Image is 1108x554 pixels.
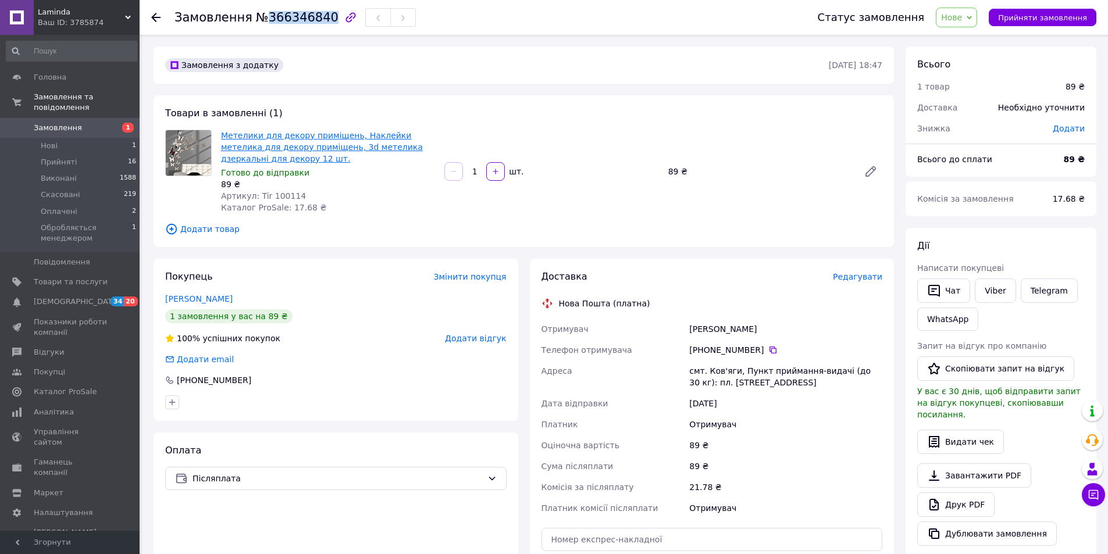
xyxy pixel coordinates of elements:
[506,166,525,177] div: шт.
[34,277,108,287] span: Товари та послуги
[165,294,233,303] a: [PERSON_NAME]
[998,13,1087,22] span: Прийняти замовлення
[34,317,108,338] span: Показники роботи компанії
[221,191,306,201] span: Артикул: Tir 100114
[917,387,1081,419] span: У вас є 30 днів, щоб відправити запит на відгук покупцеві, скопіювавши посилання.
[556,298,653,309] div: Нова Пошта (платна)
[917,278,970,303] button: Чат
[541,324,589,334] span: Отримувач
[975,278,1016,303] a: Viber
[34,457,108,478] span: Гаманець компанії
[917,463,1031,488] a: Завантажити PDF
[124,296,137,306] span: 20
[41,223,132,244] span: Обробляється менеджером
[151,12,161,23] div: Повернутися назад
[917,240,929,251] span: Дії
[541,482,634,492] span: Комісія за післяплату
[221,178,435,190] div: 89 ₴
[165,271,213,282] span: Покупець
[541,420,578,429] span: Платник
[917,194,1014,203] span: Комісія за замовлення
[164,353,235,365] div: Додати email
[165,445,201,456] span: Оплата
[41,173,77,184] span: Виконані
[193,472,483,485] span: Післяплата
[917,521,1057,546] button: Дублювати замовлення
[1066,81,1085,92] div: 89 ₴
[1021,278,1078,303] a: Telegram
[34,257,90,267] span: Повідомлення
[41,206,77,217] span: Оплачені
[34,347,64,358] span: Відгуки
[34,507,93,518] span: Налаштування
[687,319,885,339] div: [PERSON_NAME]
[991,95,1092,120] div: Необхідно уточнити
[34,407,74,417] span: Аналітика
[1053,194,1085,203] span: 17.68 ₴
[917,430,1004,454] button: Видати чек
[34,427,108,448] span: Управління сайтом
[941,13,962,22] span: Нове
[687,360,885,393] div: смт. Ков'яги, Пункт приймання-видачі (до 30 кг): пл. [STREET_ADDRESS]
[541,366,572,376] span: Адреса
[34,296,120,307] span: [DEMOGRAPHIC_DATA]
[541,399,608,408] span: Дата відправки
[221,168,309,177] span: Готово до відправки
[38,7,125,17] span: Laminda
[687,498,885,519] div: Отримувач
[34,367,65,377] span: Покупці
[1053,124,1085,133] span: Додати
[989,9,1096,26] button: Прийняти замовлення
[1082,483,1105,506] button: Чат з покупцем
[256,10,339,24] span: №366346840
[122,123,134,133] span: 1
[111,296,124,306] span: 34
[541,345,632,355] span: Телефон отримувача
[917,308,978,331] a: WhatsApp
[917,341,1046,351] span: Запит на відгук про компанію
[859,160,882,183] a: Редагувати
[174,10,252,24] span: Замовлення
[689,344,882,356] div: [PHONE_NUMBER]
[917,59,950,70] span: Всього
[34,123,82,133] span: Замовлення
[41,157,77,167] span: Прийняті
[166,130,211,176] img: Метелики для декору приміщень, Наклейки метелика для декору приміщень, 3d метелика дзеркальні для...
[818,12,925,23] div: Статус замовлення
[1064,155,1085,164] b: 89 ₴
[917,82,950,91] span: 1 товар
[6,41,137,62] input: Пошук
[541,271,587,282] span: Доставка
[687,435,885,456] div: 89 ₴
[687,477,885,498] div: 21.78 ₴
[541,462,614,471] span: Сума післяплати
[833,272,882,281] span: Редагувати
[165,309,293,323] div: 1 замовлення у вас на 89 ₴
[132,223,136,244] span: 1
[917,263,1004,273] span: Написати покупцеві
[124,190,136,200] span: 219
[541,503,658,513] span: Платник комісії післяплати
[541,441,619,450] span: Оціночна вартість
[917,356,1074,381] button: Скопіювати запит на відгук
[128,157,136,167] span: 16
[687,456,885,477] div: 89 ₴
[34,72,66,83] span: Головна
[917,492,995,517] a: Друк PDF
[165,223,882,235] span: Додати товар
[221,131,423,163] a: Метелики для декору приміщень, Наклейки метелика для декору приміщень, 3d метелика дзеркальні для...
[165,58,283,72] div: Замовлення з додатку
[34,387,97,397] span: Каталог ProSale
[917,155,992,164] span: Всього до сплати
[917,103,957,112] span: Доставка
[917,124,950,133] span: Знижка
[434,272,507,281] span: Змінити покупця
[38,17,140,28] div: Ваш ID: 3785874
[176,374,252,386] div: [PHONE_NUMBER]
[829,60,882,70] time: [DATE] 18:47
[34,488,63,498] span: Маркет
[132,206,136,217] span: 2
[687,414,885,435] div: Отримувач
[664,163,854,180] div: 89 ₴
[176,353,235,365] div: Додати email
